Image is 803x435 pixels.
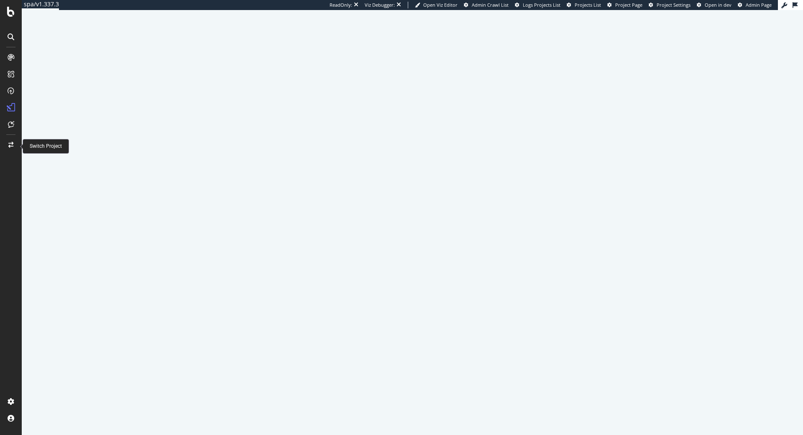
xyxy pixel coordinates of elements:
div: Viz Debugger: [365,2,395,8]
span: Admin Page [746,2,772,8]
div: Switch Project [30,143,62,150]
span: Logs Projects List [523,2,560,8]
span: Open in dev [705,2,731,8]
a: Open in dev [697,2,731,8]
span: Project Page [615,2,642,8]
a: Logs Projects List [515,2,560,8]
span: Projects List [575,2,601,8]
span: Project Settings [657,2,690,8]
a: Project Settings [649,2,690,8]
a: Project Page [607,2,642,8]
span: Admin Crawl List [472,2,509,8]
div: ReadOnly: [330,2,352,8]
span: Open Viz Editor [423,2,458,8]
a: Open Viz Editor [415,2,458,8]
div: animation [382,201,442,231]
a: Projects List [567,2,601,8]
a: Admin Page [738,2,772,8]
a: Admin Crawl List [464,2,509,8]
